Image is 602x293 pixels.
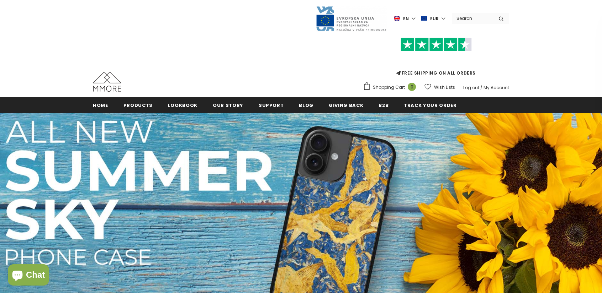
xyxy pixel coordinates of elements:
[299,97,313,113] a: Blog
[401,38,472,51] img: Trust Pilot Stars
[430,15,439,22] span: EUR
[403,15,409,22] span: en
[363,82,419,93] a: Shopping Cart 0
[373,84,405,91] span: Shopping Cart
[424,81,455,93] a: Wish Lists
[463,85,479,91] a: Log out
[259,97,284,113] a: support
[363,41,509,76] span: FREE SHIPPING ON ALL ORDERS
[213,97,243,113] a: Our Story
[408,83,416,91] span: 0
[452,13,493,23] input: Search Site
[316,6,387,32] img: Javni Razpis
[213,102,243,109] span: Our Story
[299,102,313,109] span: Blog
[363,51,509,70] iframe: Customer reviews powered by Trustpilot
[379,102,389,109] span: B2B
[404,102,456,109] span: Track your order
[394,16,400,22] img: i-lang-1.png
[404,97,456,113] a: Track your order
[93,72,121,92] img: MMORE Cases
[329,102,363,109] span: Giving back
[259,102,284,109] span: support
[123,97,153,113] a: Products
[434,84,455,91] span: Wish Lists
[168,97,197,113] a: Lookbook
[379,97,389,113] a: B2B
[329,97,363,113] a: Giving back
[93,102,108,109] span: Home
[480,85,482,91] span: /
[168,102,197,109] span: Lookbook
[6,264,51,287] inbox-online-store-chat: Shopify online store chat
[93,97,108,113] a: Home
[316,15,387,21] a: Javni Razpis
[484,85,509,91] a: My Account
[123,102,153,109] span: Products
